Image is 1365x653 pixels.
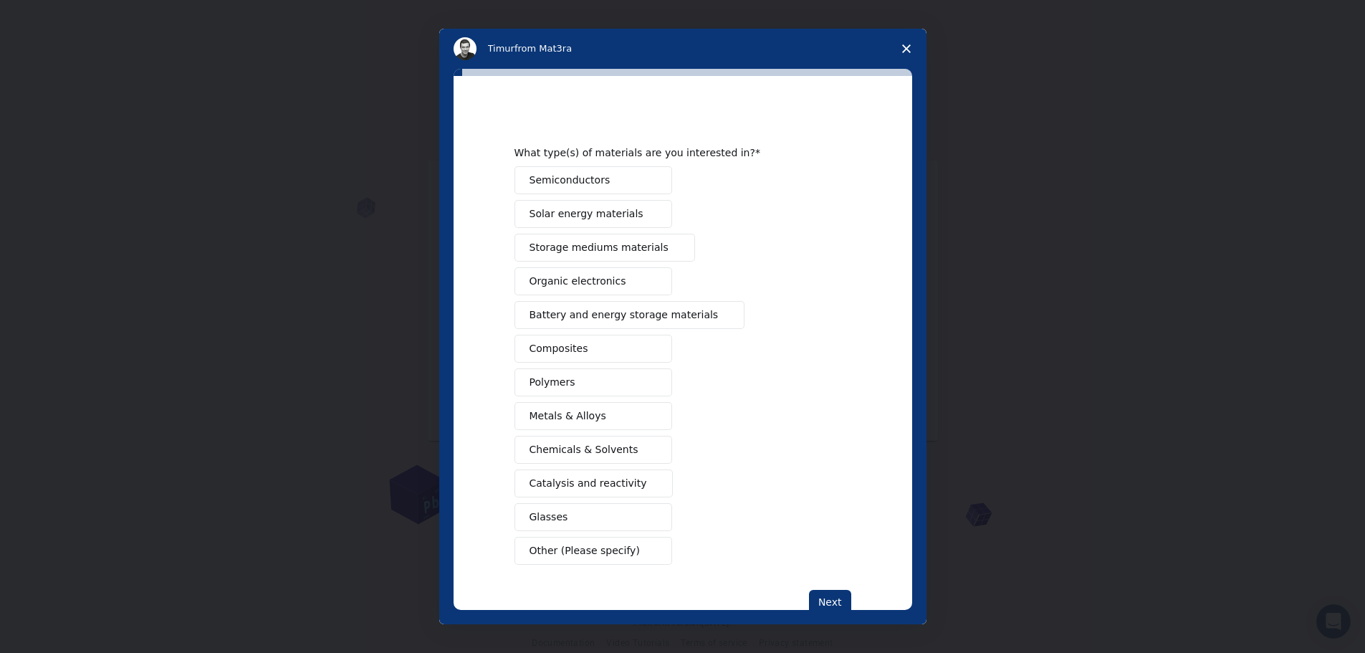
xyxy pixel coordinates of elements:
div: What type(s) of materials are you interested in? [514,146,830,159]
span: Catalysis and reactivity [530,476,647,491]
span: Поддержка [23,10,101,23]
span: Semiconductors [530,173,610,188]
span: Polymers [530,375,575,390]
span: Battery and energy storage materials [530,308,719,323]
span: from Mat3ra [514,43,572,54]
button: Organic electronics [514,267,672,295]
button: Next [809,590,851,614]
span: Glasses [530,510,568,525]
button: Polymers [514,368,672,396]
button: Storage mediums materials [514,234,695,262]
button: Solar energy materials [514,200,672,228]
button: Metals & Alloys [514,402,672,430]
span: Close survey [886,29,926,69]
button: Glasses [514,503,672,531]
span: Storage mediums materials [530,240,669,255]
button: Battery and energy storage materials [514,301,745,329]
button: Semiconductors [514,166,672,194]
span: Other (Please specify) [530,543,640,558]
span: Timur [488,43,514,54]
button: Composites [514,335,672,363]
span: Metals & Alloys [530,409,606,424]
button: Catalysis and reactivity [514,470,674,497]
button: Chemicals & Solvents [514,436,672,464]
span: Solar energy materials [530,206,643,221]
span: Chemicals & Solvents [530,442,638,457]
img: Profile image for Timur [454,37,476,60]
button: Other (Please specify) [514,537,672,565]
span: Organic electronics [530,274,626,289]
span: Composites [530,341,588,356]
